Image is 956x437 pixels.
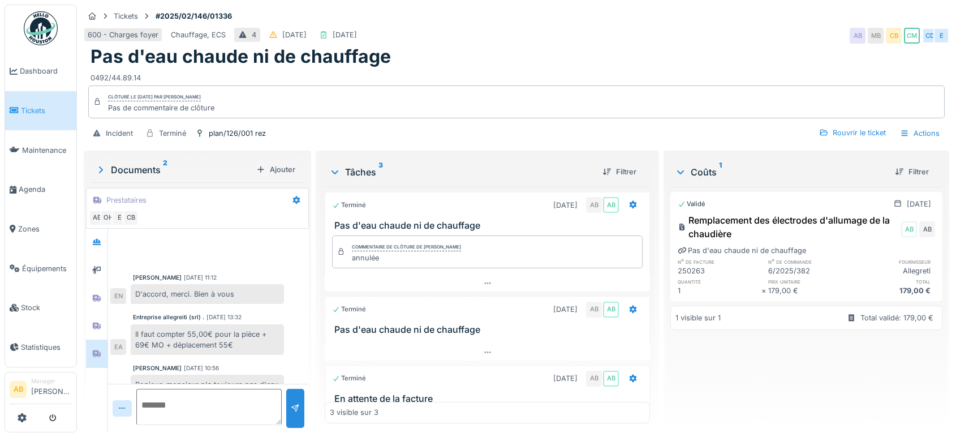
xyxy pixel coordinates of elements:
[131,324,284,355] div: Il faut compter 55,00€ pour la pièce + 69€ MO + déplacement 55€
[678,245,806,256] div: Pas d'eau chaude ni de chauffage
[678,285,761,296] div: 1
[860,312,933,323] div: Total validé: 179,00 €
[133,273,182,282] div: [PERSON_NAME]
[5,91,76,131] a: Tickets
[850,28,865,44] div: AB
[678,278,761,285] h6: quantité
[553,200,578,211] div: [DATE]
[332,374,366,383] div: Terminé
[768,285,851,296] div: 179,00 €
[5,130,76,170] a: Maintenance
[95,163,252,177] div: Documents
[352,243,461,251] div: Commentaire de clôture de [PERSON_NAME]
[282,29,307,40] div: [DATE]
[171,29,226,40] div: Chauffage, ECS
[131,375,284,405] div: Bonjour, monsieur n'a toujours pas d'eau chaude ni de chauffage
[868,28,884,44] div: MB
[31,377,72,401] li: [PERSON_NAME]
[761,285,769,296] div: ×
[21,342,72,353] span: Statistiques
[852,258,935,265] h6: fournisseur
[110,339,126,355] div: EA
[719,165,722,179] sup: 1
[100,210,116,226] div: OH
[184,273,217,282] div: [DATE] 11:12
[586,302,602,318] div: AB
[22,145,72,156] span: Maintenance
[675,312,721,323] div: 1 visible sur 1
[18,224,72,234] span: Zones
[675,165,886,179] div: Coûts
[131,284,284,304] div: D'accord, merci. Bien à vous
[922,28,938,44] div: CD
[886,28,902,44] div: CB
[333,29,357,40] div: [DATE]
[252,29,256,40] div: 4
[603,371,619,387] div: AB
[768,278,851,285] h6: prix unitaire
[919,221,935,237] div: AB
[22,263,72,274] span: Équipements
[890,164,933,179] div: Filtrer
[31,377,72,385] div: Manager
[678,258,761,265] h6: n° de facture
[24,11,58,45] img: Badge_color-CXgf-gQk.svg
[5,288,76,328] a: Stock
[768,265,851,276] div: 6/2025/382
[332,305,366,314] div: Terminé
[329,165,593,179] div: Tâches
[586,197,602,213] div: AB
[586,371,602,387] div: AB
[352,252,461,263] div: annulée
[901,221,917,237] div: AB
[334,220,645,231] h3: Pas d'eau chaude ni de chauffage
[5,328,76,367] a: Statistiques
[88,29,158,40] div: 600 - Charges foyer
[332,200,366,210] div: Terminé
[933,28,949,44] div: E
[678,265,761,276] div: 250263
[907,199,931,209] div: [DATE]
[133,313,204,322] div: Entreprise allegreiti (srl) .
[206,313,242,322] div: [DATE] 13:32
[904,28,920,44] div: CM
[768,258,851,265] h6: n° de commande
[815,125,890,140] div: Rouvrir le ticket
[10,381,27,398] li: AB
[209,128,266,139] div: plan/126/001 rez
[252,162,300,177] div: Ajouter
[123,210,139,226] div: CB
[334,324,645,335] h3: Pas d'eau chaude ni de chauffage
[184,364,219,372] div: [DATE] 10:56
[21,302,72,313] span: Stock
[91,46,391,67] h1: Pas d'eau chaude ni de chauffage
[21,105,72,116] span: Tickets
[603,197,619,213] div: AB
[852,285,935,296] div: 179,00 €
[330,408,378,418] div: 3 visible sur 3
[334,393,645,404] h3: En attente de la facture
[5,170,76,209] a: Agenda
[603,302,619,318] div: AB
[106,195,147,205] div: Prestataires
[151,11,236,22] strong: #2025/02/146/01336
[5,249,76,288] a: Équipements
[678,213,899,241] div: Remplacement des électrodes d'allumage de la chaudière
[895,125,945,142] div: Actions
[19,184,72,195] span: Agenda
[852,265,935,276] div: Allegreti
[108,102,214,113] div: Pas de commentaire de clôture
[91,68,942,83] div: 0492/44.89.14
[89,210,105,226] div: AB
[159,128,186,139] div: Terminé
[163,163,167,177] sup: 2
[5,52,76,91] a: Dashboard
[20,66,72,76] span: Dashboard
[111,210,127,226] div: E
[378,165,383,179] sup: 3
[133,364,182,372] div: [PERSON_NAME]
[553,373,578,384] div: [DATE]
[553,304,578,315] div: [DATE]
[114,11,138,22] div: Tickets
[852,278,935,285] h6: total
